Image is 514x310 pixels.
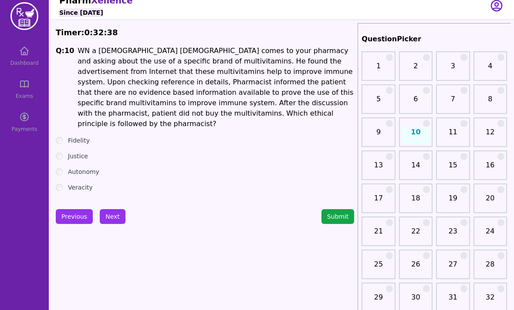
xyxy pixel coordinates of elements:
[364,61,392,78] a: 1
[364,292,392,310] a: 29
[362,34,507,44] h2: QuestionPicker
[476,127,504,144] a: 12
[476,160,504,177] a: 16
[402,61,430,78] a: 2
[10,2,38,30] img: PharmXellence Logo
[476,193,504,210] a: 20
[402,94,430,111] a: 6
[439,127,467,144] a: 11
[402,160,430,177] a: 14
[85,28,90,37] span: 0
[439,259,467,277] a: 27
[476,292,504,310] a: 32
[68,183,93,192] label: Veracity
[402,193,430,210] a: 18
[402,259,430,277] a: 26
[107,28,118,37] span: 38
[68,152,88,160] label: Justice
[364,259,392,277] a: 25
[93,28,104,37] span: 32
[476,94,504,111] a: 8
[364,193,392,210] a: 17
[56,27,354,39] div: Timer: : :
[439,160,467,177] a: 15
[402,127,430,144] a: 10
[364,160,392,177] a: 13
[68,136,90,145] label: Fidelity
[56,46,74,129] h1: Q: 10
[100,209,125,224] button: Next
[439,193,467,210] a: 19
[364,94,392,111] a: 5
[59,8,103,17] h6: Since [DATE]
[439,226,467,243] a: 23
[439,292,467,310] a: 31
[78,46,354,129] h1: WN a [DEMOGRAPHIC_DATA] [DEMOGRAPHIC_DATA] comes to your pharmacy and asking about the use of a s...
[476,226,504,243] a: 24
[402,226,430,243] a: 22
[476,259,504,277] a: 28
[439,94,467,111] a: 7
[402,292,430,310] a: 30
[68,167,99,176] label: Autonomy
[321,209,355,224] button: Submit
[56,209,93,224] button: Previous
[364,127,392,144] a: 9
[364,226,392,243] a: 21
[476,61,504,78] a: 4
[439,61,467,78] a: 3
